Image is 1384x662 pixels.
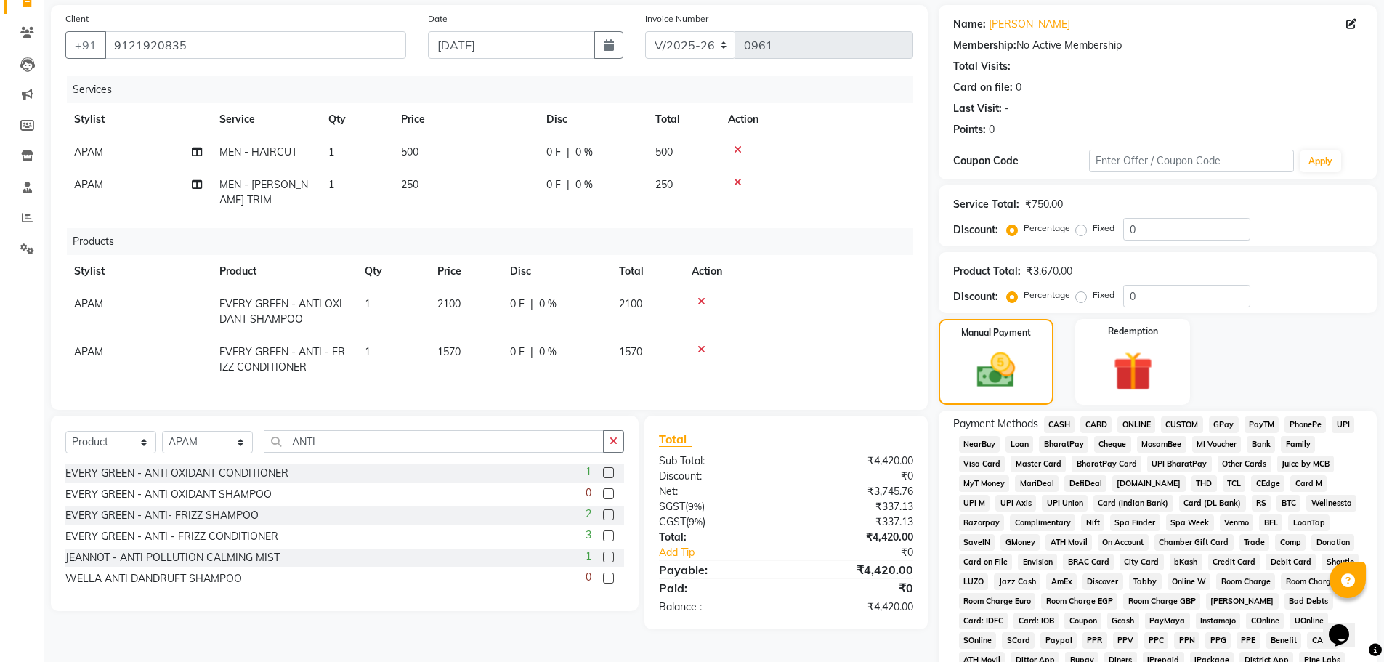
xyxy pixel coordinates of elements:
th: Action [683,255,913,288]
th: Disc [501,255,610,288]
label: Percentage [1024,222,1070,235]
span: SOnline [959,632,997,649]
th: Price [392,103,538,136]
span: PPV [1113,632,1138,649]
div: ₹4,420.00 [786,600,924,615]
span: MyT Money [959,475,1010,492]
span: 0 % [575,145,593,160]
span: Visa Card [959,456,1005,472]
span: PayTM [1245,416,1279,433]
span: CARD [1080,416,1112,433]
span: PhonePe [1284,416,1326,433]
span: BharatPay [1039,436,1088,453]
label: Fixed [1093,288,1114,302]
span: GMoney [1000,534,1040,551]
div: EVERY GREEN - ANTI OXIDANT SHAMPOO [65,487,272,502]
span: RS [1252,495,1271,512]
span: MosamBee [1137,436,1186,453]
span: THD [1191,475,1217,492]
span: 1570 [437,345,461,358]
div: Total: [648,530,786,545]
span: Room Charge USD [1281,573,1359,590]
span: Cheque [1094,436,1131,453]
span: | [530,344,533,360]
span: 0 F [510,296,525,312]
div: Services [67,76,924,103]
span: PayMaya [1145,613,1190,629]
span: 250 [401,178,418,191]
span: PPE [1237,632,1260,649]
div: ₹3,670.00 [1027,264,1072,279]
div: Total Visits: [953,59,1011,74]
span: MI Voucher [1192,436,1242,453]
button: Apply [1300,150,1341,172]
span: CEdge [1251,475,1284,492]
span: Coupon [1064,613,1101,629]
th: Product [211,255,356,288]
input: Search by Name/Mobile/Email/Code [105,31,406,59]
span: CASH [1044,416,1075,433]
span: Payment Methods [953,416,1038,432]
input: Enter Offer / Coupon Code [1089,150,1294,172]
span: MariDeal [1015,475,1059,492]
span: Comp [1275,534,1306,551]
span: Tabby [1129,573,1162,590]
span: Card: IDFC [959,613,1008,629]
div: Balance : [648,600,786,615]
th: Service [211,103,320,136]
span: Bad Debts [1284,593,1333,610]
span: Card (DL Bank) [1179,495,1246,512]
span: Room Charge EGP [1041,593,1117,610]
div: EVERY GREEN - ANTI OXIDANT CONDITIONER [65,466,288,481]
span: | [530,296,533,312]
span: UPI M [959,495,990,512]
span: ONLINE [1117,416,1155,433]
span: Loan [1005,436,1033,453]
span: MEN - HAIRCUT [219,145,297,158]
span: 1 [586,464,591,480]
span: Trade [1239,534,1270,551]
span: Online W [1168,573,1211,590]
span: SGST [659,500,685,513]
div: Discount: [953,222,998,238]
span: | [567,145,570,160]
span: CGST [659,515,686,528]
span: Juice by MCB [1277,456,1335,472]
label: Client [65,12,89,25]
span: APAM [74,345,103,358]
div: Discount: [953,289,998,304]
span: UPI BharatPay [1147,456,1212,472]
div: No Active Membership [953,38,1362,53]
span: bKash [1170,554,1202,570]
span: Razorpay [959,514,1005,531]
label: Invoice Number [645,12,708,25]
div: JEANNOT - ANTI POLLUTION CALMING MIST [65,550,280,565]
span: Card M [1290,475,1327,492]
div: Discount: [648,469,786,484]
span: Room Charge GBP [1123,593,1200,610]
th: Stylist [65,103,211,136]
span: SCard [1002,632,1035,649]
div: ( ) [648,499,786,514]
span: BRAC Card [1063,554,1114,570]
span: 0 [586,570,591,585]
div: ( ) [648,514,786,530]
div: EVERY GREEN - ANTI - FRIZZ CONDITIONER [65,529,278,544]
img: _gift.svg [1101,347,1165,396]
span: Other Cards [1218,456,1271,472]
div: ₹0 [786,579,924,597]
span: BFL [1259,514,1282,531]
th: Qty [320,103,392,136]
span: GPay [1209,416,1239,433]
div: Last Visit: [953,101,1002,116]
span: 1 [365,345,371,358]
span: 9% [689,516,703,528]
span: | [567,177,570,193]
span: 500 [655,145,673,158]
label: Percentage [1024,288,1070,302]
span: PPC [1144,632,1169,649]
span: UPI [1332,416,1354,433]
span: Envision [1018,554,1057,570]
span: SaveIN [959,534,995,551]
div: ₹337.13 [786,514,924,530]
